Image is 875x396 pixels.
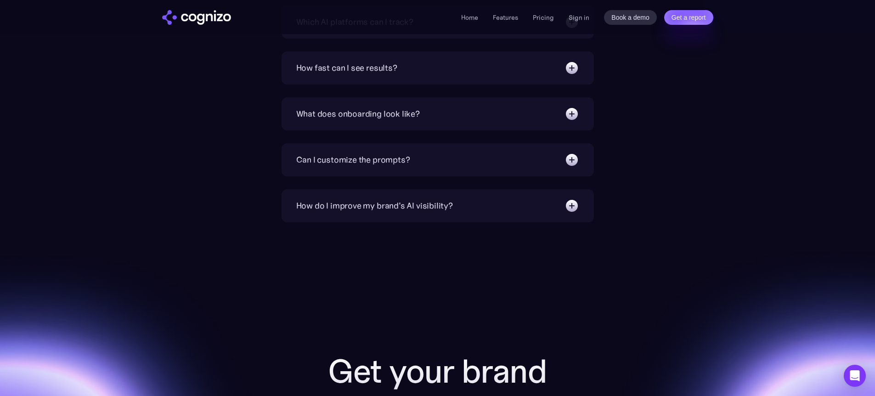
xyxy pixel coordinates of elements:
[664,10,713,25] a: Get a report
[162,10,231,25] a: home
[296,153,410,166] div: Can I customize the prompts?
[296,62,397,74] div: How fast can I see results?
[493,13,518,22] a: Features
[461,13,478,22] a: Home
[296,199,453,212] div: How do I improve my brand's AI visibility?
[604,10,657,25] a: Book a demo
[533,13,554,22] a: Pricing
[296,107,420,120] div: What does onboarding look like?
[844,365,866,387] div: Open Intercom Messenger
[569,12,589,23] a: Sign in
[162,10,231,25] img: cognizo logo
